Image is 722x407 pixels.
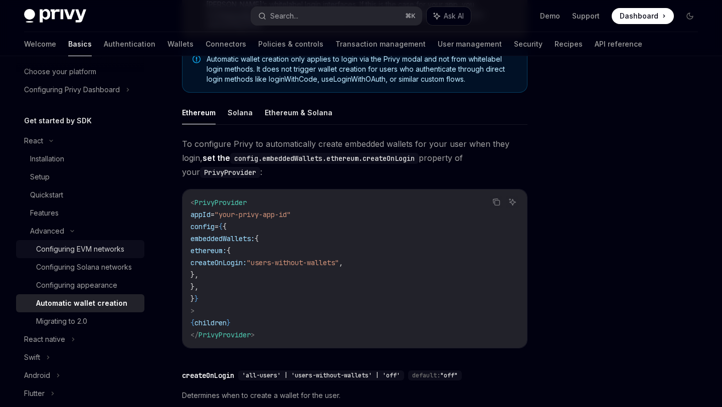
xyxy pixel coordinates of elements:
button: Copy the contents from the code block [490,195,503,209]
a: Recipes [555,32,583,56]
h5: Get started by SDK [24,115,92,127]
button: Ethereum [182,101,216,124]
button: Search...⌘K [251,7,421,25]
div: React native [24,333,65,345]
span: PrivyProvider [199,330,251,339]
div: Configuring appearance [36,279,117,291]
span: { [223,222,227,231]
a: API reference [595,32,642,56]
img: dark logo [24,9,86,23]
div: Configuring Privy Dashboard [24,84,120,96]
span: "off" [440,371,458,379]
a: Features [16,204,144,222]
div: createOnLogin [182,370,234,380]
div: Configuring Solana networks [36,261,132,273]
span: ethereum: [191,246,227,255]
span: "your-privy-app-id" [215,210,291,219]
a: Installation [16,150,144,168]
span: </ [191,330,199,339]
span: }, [191,270,199,279]
span: }, [191,282,199,291]
a: Welcome [24,32,56,56]
span: 'all-users' | 'users-without-wallets' | 'off' [242,371,400,379]
svg: Note [193,55,201,63]
span: PrivyProvider [195,198,247,207]
span: appId [191,210,211,219]
div: React [24,135,43,147]
a: Setup [16,168,144,186]
button: Solana [228,101,253,124]
div: Search... [270,10,298,22]
div: Flutter [24,387,45,399]
a: Migrating to 2.0 [16,312,144,330]
span: To configure Privy to automatically create embedded wallets for your user when they login, proper... [182,137,527,179]
span: Determines when to create a wallet for the user. [182,389,527,401]
a: Wallets [167,32,194,56]
button: Toggle dark mode [682,8,698,24]
span: } [195,294,199,303]
span: Dashboard [620,11,658,21]
a: Connectors [206,32,246,56]
span: config [191,222,215,231]
span: = [215,222,219,231]
div: Migrating to 2.0 [36,315,87,327]
div: Android [24,369,50,381]
strong: set the [203,153,419,163]
a: Transaction management [335,32,426,56]
div: Quickstart [30,189,63,201]
a: Quickstart [16,186,144,204]
span: { [227,246,231,255]
div: Features [30,207,59,219]
a: Basics [68,32,92,56]
a: Dashboard [612,8,674,24]
span: { [219,222,223,231]
a: Configuring Solana networks [16,258,144,276]
div: Configuring EVM networks [36,243,124,255]
span: { [255,234,259,243]
span: default: [412,371,440,379]
span: > [191,306,195,315]
code: PrivyProvider [200,167,260,178]
a: Support [572,11,600,21]
div: Setup [30,171,50,183]
span: children [195,318,227,327]
a: Policies & controls [258,32,323,56]
a: User management [438,32,502,56]
span: = [211,210,215,219]
a: Configuring EVM networks [16,240,144,258]
a: Configuring appearance [16,276,144,294]
span: createOnLogin: [191,258,247,267]
a: Demo [540,11,560,21]
span: embeddedWallets: [191,234,255,243]
div: Automatic wallet creation [36,297,127,309]
div: Swift [24,351,40,363]
a: Authentication [104,32,155,56]
code: config.embeddedWallets.ethereum.createOnLogin [230,153,419,164]
span: ⌘ K [405,12,416,20]
span: > [251,330,255,339]
span: "users-without-wallets" [247,258,339,267]
button: Ask AI [506,195,519,209]
span: , [339,258,343,267]
a: Security [514,32,543,56]
button: Ask AI [427,7,471,25]
a: Automatic wallet creation [16,294,144,312]
span: } [191,294,195,303]
span: < [191,198,195,207]
div: Advanced [30,225,64,237]
span: Ask AI [444,11,464,21]
span: Automatic wallet creation only applies to login via the Privy modal and not from whitelabel login... [207,54,517,84]
div: Installation [30,153,64,165]
span: } [227,318,231,327]
button: Ethereum & Solana [265,101,332,124]
span: { [191,318,195,327]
